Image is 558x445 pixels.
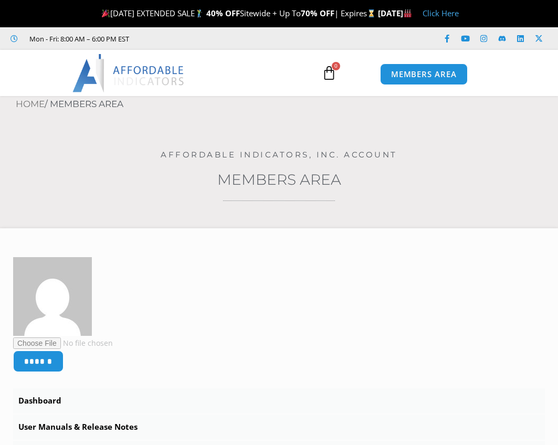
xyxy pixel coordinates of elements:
[99,8,377,18] span: [DATE] EXTENDED SALE Sitewide + Up To | Expires
[161,150,397,160] a: Affordable Indicators, Inc. Account
[206,8,240,18] strong: 40% OFF
[217,171,341,188] a: Members Area
[72,54,185,92] img: LogoAI | Affordable Indicators – NinjaTrader
[13,388,545,414] a: Dashboard
[102,9,110,17] img: 🎉
[404,9,412,17] img: 🏭
[423,8,459,18] a: Click Here
[27,33,129,45] span: Mon - Fri: 8:00 AM – 6:00 PM EST
[195,9,203,17] img: 🏌️‍♂️
[13,257,92,336] img: d9437481d6a59774883884648de366024494d6928e54025248678927ad17c051
[137,34,294,44] iframe: Customer reviews powered by Trustpilot
[380,63,468,85] a: MEMBERS AREA
[332,62,340,70] span: 0
[306,58,352,88] a: 0
[301,8,334,18] strong: 70% OFF
[378,8,412,18] strong: [DATE]
[391,70,457,78] span: MEMBERS AREA
[367,9,375,17] img: ⌛
[13,415,545,440] a: User Manuals & Release Notes
[16,99,45,109] a: Home
[16,96,558,113] nav: Breadcrumb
